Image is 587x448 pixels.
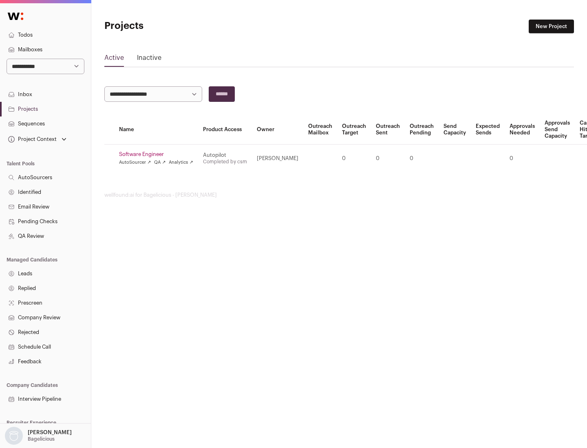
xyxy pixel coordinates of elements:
[439,115,471,145] th: Send Capacity
[529,20,574,33] a: New Project
[104,20,261,33] h1: Projects
[505,145,540,173] td: 0
[169,159,193,166] a: Analytics ↗
[371,115,405,145] th: Outreach Sent
[3,427,73,445] button: Open dropdown
[405,115,439,145] th: Outreach Pending
[337,145,371,173] td: 0
[405,145,439,173] td: 0
[114,115,198,145] th: Name
[371,145,405,173] td: 0
[7,136,57,143] div: Project Context
[198,115,252,145] th: Product Access
[28,429,72,436] p: [PERSON_NAME]
[303,115,337,145] th: Outreach Mailbox
[3,8,28,24] img: Wellfound
[28,436,55,442] p: Bagelicious
[154,159,166,166] a: QA ↗
[119,159,151,166] a: AutoSourcer ↗
[137,53,161,66] a: Inactive
[505,115,540,145] th: Approvals Needed
[119,151,193,158] a: Software Engineer
[252,145,303,173] td: [PERSON_NAME]
[104,192,574,198] footer: wellfound:ai for Bagelicious - [PERSON_NAME]
[203,159,247,164] a: Completed by csm
[5,427,23,445] img: nopic.png
[337,115,371,145] th: Outreach Target
[540,115,575,145] th: Approvals Send Capacity
[7,134,68,145] button: Open dropdown
[104,53,124,66] a: Active
[203,152,247,158] div: Autopilot
[252,115,303,145] th: Owner
[471,115,505,145] th: Expected Sends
